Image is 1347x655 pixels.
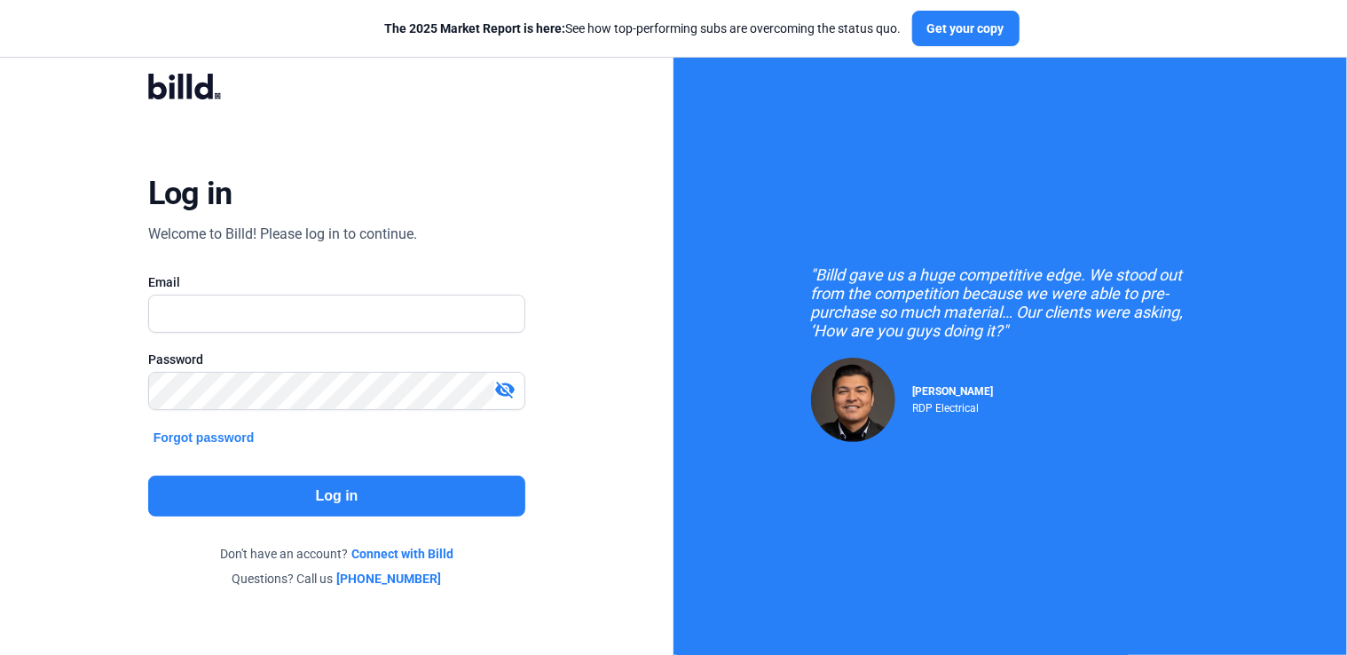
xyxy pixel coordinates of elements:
div: RDP Electrical [913,398,994,414]
button: Get your copy [912,11,1020,46]
a: [PHONE_NUMBER] [337,570,442,588]
div: Password [148,351,526,368]
span: The 2025 Market Report is here: [385,21,566,36]
img: Raul Pacheco [811,358,895,442]
button: Log in [148,476,526,517]
div: Don't have an account? [148,545,526,563]
span: [PERSON_NAME] [913,385,994,398]
mat-icon: visibility_off [494,379,516,400]
div: See how top-performing subs are overcoming the status quo. [385,20,902,37]
button: Forgot password [148,428,260,447]
div: Log in [148,174,232,213]
div: Email [148,273,526,291]
div: Welcome to Billd! Please log in to continue. [148,224,417,245]
div: "Billd gave us a huge competitive edge. We stood out from the competition because we were able to... [811,265,1210,340]
div: Questions? Call us [148,570,526,588]
a: Connect with Billd [351,545,453,563]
